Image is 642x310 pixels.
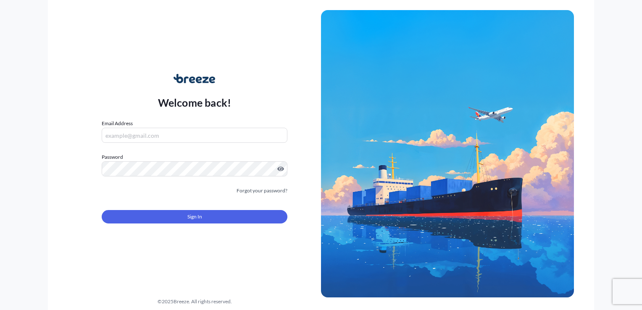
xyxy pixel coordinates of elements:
a: Forgot your password? [237,187,287,195]
input: example@gmail.com [102,128,287,143]
img: Ship illustration [321,10,574,297]
button: Sign In [102,210,287,223]
span: Sign In [187,213,202,221]
button: Show password [277,166,284,172]
div: © 2025 Breeze. All rights reserved. [68,297,321,306]
label: Password [102,153,287,161]
label: Email Address [102,119,133,128]
p: Welcome back! [158,96,232,109]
